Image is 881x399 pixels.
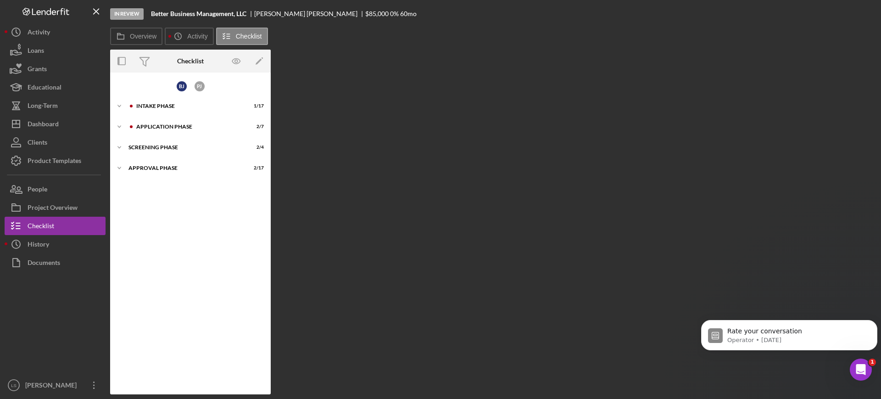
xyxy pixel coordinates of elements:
[5,217,106,235] button: Checklist
[5,78,106,96] button: Educational
[187,33,207,40] label: Activity
[110,8,144,20] div: In Review
[247,165,264,171] div: 2 / 17
[28,152,81,172] div: Product Templates
[195,81,205,91] div: P J
[390,10,399,17] div: 0 %
[365,10,389,17] span: $85,000
[136,103,241,109] div: Intake Phase
[5,41,106,60] button: Loans
[5,198,106,217] button: Project Overview
[28,253,60,274] div: Documents
[128,145,241,150] div: Screening Phase
[130,33,156,40] label: Overview
[5,152,106,170] button: Product Templates
[5,23,106,41] button: Activity
[5,115,106,133] button: Dashboard
[28,60,47,80] div: Grants
[400,10,417,17] div: 60 mo
[28,115,59,135] div: Dashboard
[110,28,162,45] button: Overview
[165,28,213,45] button: Activity
[216,28,268,45] button: Checklist
[5,253,106,272] button: Documents
[697,301,881,374] iframe: Intercom notifications message
[28,180,47,201] div: People
[177,81,187,91] div: B J
[28,41,44,62] div: Loans
[28,23,50,44] div: Activity
[28,96,58,117] div: Long-Term
[236,33,262,40] label: Checklist
[28,133,47,154] div: Clients
[11,383,17,388] text: LS
[247,124,264,129] div: 2 / 7
[5,235,106,253] button: History
[850,359,872,381] iframe: Intercom live chat
[247,103,264,109] div: 1 / 17
[5,133,106,152] button: Clients
[5,376,106,394] button: LS[PERSON_NAME]
[247,145,264,150] div: 2 / 4
[5,180,106,198] button: People
[869,359,876,366] span: 1
[177,57,204,65] div: Checklist
[5,96,106,115] button: Long-Term
[5,60,106,78] button: Grants
[136,124,241,129] div: Application Phase
[28,235,49,256] div: History
[28,78,61,99] div: Educational
[28,198,78,219] div: Project Overview
[128,165,241,171] div: Approval Phase
[254,10,365,17] div: [PERSON_NAME] [PERSON_NAME]
[151,10,246,17] b: Better Business Management, LLC
[23,376,83,397] div: [PERSON_NAME]
[28,217,54,237] div: Checklist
